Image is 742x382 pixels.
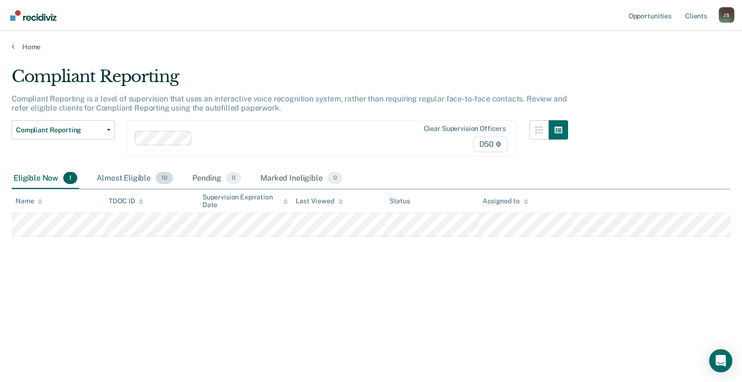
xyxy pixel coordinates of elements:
span: 0 [226,172,241,184]
img: Recidiviz [10,10,57,21]
div: Almost Eligible10 [95,168,175,189]
div: Name [15,197,43,205]
button: Profile dropdown button [719,7,734,23]
div: TDOC ID [109,197,143,205]
div: Supervision Expiration Date [202,193,288,210]
a: Home [12,42,730,51]
div: Eligible Now1 [12,168,79,189]
span: D50 [473,137,508,152]
div: Last Viewed [296,197,342,205]
div: Compliant Reporting [12,67,568,94]
span: 10 [156,172,173,184]
div: Status [389,197,410,205]
div: Assigned to [483,197,528,205]
div: Marked Ineligible0 [258,168,344,189]
div: J S [719,7,734,23]
span: 0 [328,172,342,184]
span: Compliant Reporting [16,126,103,134]
div: Open Intercom Messenger [709,349,732,372]
span: 1 [63,172,77,184]
div: Pending0 [190,168,243,189]
button: Compliant Reporting [12,120,115,140]
p: Compliant Reporting is a level of supervision that uses an interactive voice recognition system, ... [12,94,567,113]
div: Clear supervision officers [424,125,506,133]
